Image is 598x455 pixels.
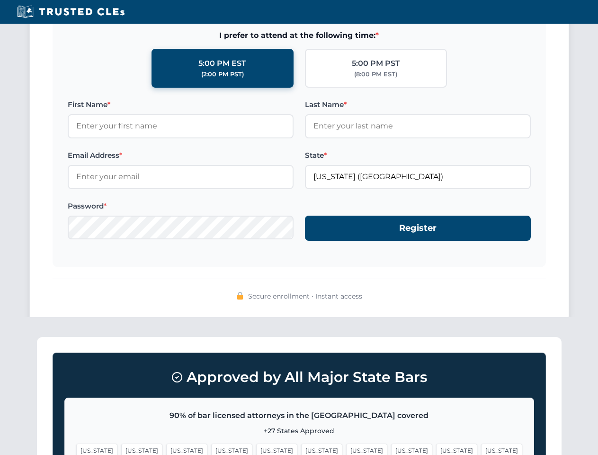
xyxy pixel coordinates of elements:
[14,5,127,19] img: Trusted CLEs
[305,150,531,161] label: State
[248,291,362,301] span: Secure enrollment • Instant access
[198,57,246,70] div: 5:00 PM EST
[236,292,244,300] img: 🔒
[68,99,294,110] label: First Name
[76,426,522,436] p: +27 States Approved
[305,99,531,110] label: Last Name
[352,57,400,70] div: 5:00 PM PST
[64,364,534,390] h3: Approved by All Major State Bars
[201,70,244,79] div: (2:00 PM PST)
[68,200,294,212] label: Password
[305,165,531,189] input: Florida (FL)
[76,409,522,422] p: 90% of bar licensed attorneys in the [GEOGRAPHIC_DATA] covered
[68,150,294,161] label: Email Address
[305,216,531,241] button: Register
[305,114,531,138] input: Enter your last name
[354,70,397,79] div: (8:00 PM EST)
[68,29,531,42] span: I prefer to attend at the following time:
[68,165,294,189] input: Enter your email
[68,114,294,138] input: Enter your first name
